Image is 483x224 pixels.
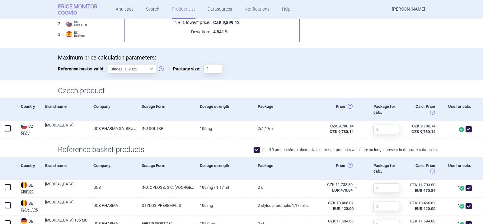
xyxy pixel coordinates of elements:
[16,157,40,180] div: Country
[316,200,354,212] abbr: SP-CAU-010 Belgie hrazené LP
[137,98,195,121] div: Dosage Form
[253,98,311,121] div: Package
[411,129,435,134] strong: CZK 9,780.14
[253,198,311,213] a: 2 stylos préremplis 1,17 mL solution injectable, 90 mg/mL
[204,64,222,74] input: Package size:
[21,182,27,188] img: Belgium
[21,123,27,129] img: Czech Republic
[132,19,210,26] p: 2. + 3. lowest price:
[311,180,361,195] div: CZK 11,733.80EUR 470.84
[16,181,40,193] a: BEBECBIP DCI
[58,3,97,15] a: Price MonitorCOGVIO
[333,206,354,211] strong: EUR 420.00
[369,157,404,180] div: Package for calc.
[253,180,311,195] a: 2 x
[405,121,443,137] a: CZK 9,780.14CZK 9,780.14
[89,198,137,213] a: UCB PHARMA
[316,123,354,129] div: CZK 9,780.14
[16,98,40,121] div: Country
[405,180,443,196] a: CZK 11,733.80EUR 470.84
[16,199,40,212] a: BEBEINAMI RPS
[443,157,474,180] div: Use for calc.
[404,98,443,121] div: Calc. Price
[58,3,97,10] strong: Price Monitor
[373,183,400,193] input: 2
[21,123,40,130] div: CZ
[443,98,474,121] div: Use for calc.
[58,31,62,37] span: 3 .
[58,64,108,74] span: Reference basket valid:
[332,188,353,193] strong: EUR 470.84
[316,123,354,135] abbr: Česko ex-factory
[58,54,425,61] p: Maximum price calculation parameters:
[369,98,404,121] div: Package for calc.
[195,98,253,121] div: Dosage strength
[66,31,72,37] img: Spain
[58,145,425,154] h1: Reference basket products
[21,131,40,135] abbr: SCAU
[89,157,137,180] div: Company
[415,206,435,211] strong: EUR 420.00
[195,121,253,136] a: 105MG
[330,129,354,134] strong: CZK 9,780.14
[74,21,87,27] span: SK UUC-LP B
[58,10,86,15] span: COGVIO
[132,29,210,35] p: Deviation:
[409,182,435,188] div: CZK 11,733.80
[137,180,195,195] a: INJ. OPLOSS. S.C. [VOORGEV. PEN]
[21,190,40,193] abbr: CBIP DCI
[405,198,443,214] a: CZK 10,466.82EUR 420.00
[457,203,461,206] span: ?
[195,180,253,195] a: 105 mg / 1,17 ml
[108,64,156,74] select: Reference basket valid:
[74,31,85,37] span: ES BotPlus
[253,121,311,136] a: 2X1,17ML
[213,29,228,34] strong: 4,841 %
[373,125,400,134] input: 2
[45,181,89,193] a: [MEDICAL_DATA]
[40,98,89,121] div: Brand name
[415,188,435,193] strong: EUR 470.84
[45,199,89,211] a: [MEDICAL_DATA]
[21,208,40,212] abbr: INAMI RPS
[66,21,72,27] img: Slovakia
[16,122,40,135] a: CZCZSCAU
[137,157,195,180] div: Dosage Form
[315,182,353,188] div: CZK 11,733.80
[21,200,40,207] div: BE
[40,157,89,180] div: Brand name
[45,122,89,134] a: [MEDICAL_DATA]
[404,157,443,180] div: Calc. Price
[254,147,438,153] label: hide 10 products from alternative sources or products which are no longer present in the current ...
[89,180,137,195] a: UCB
[195,157,253,180] div: Dosage strength
[195,198,253,213] a: 105 mg
[173,64,204,74] span: Package size:
[58,21,62,27] span: 2 .
[409,200,435,206] div: CZK 10,466.82
[137,198,195,213] a: STYLOS PRÉREMPLIS
[21,182,40,189] div: BE
[457,184,461,188] span: ?
[316,200,354,206] div: CZK 10,466.82
[21,200,27,206] img: Belgium
[58,86,425,95] h1: Czech product
[311,98,369,121] div: Price
[315,182,353,193] abbr: SP-CAU-010 Belgie hrazené LP
[316,218,354,224] div: CZK 11,694.68
[311,157,369,180] div: Price
[89,121,137,136] a: UCB PHARMA SA, BRUSEL
[409,123,435,129] div: CZK 9,780.14
[373,202,400,211] input: 2
[213,20,240,25] strong: CZK 9,899.12
[137,121,195,136] a: INJ SOL ISP
[409,218,435,224] div: CZK 11,694.68
[253,157,311,180] div: Package
[89,98,137,121] div: Company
